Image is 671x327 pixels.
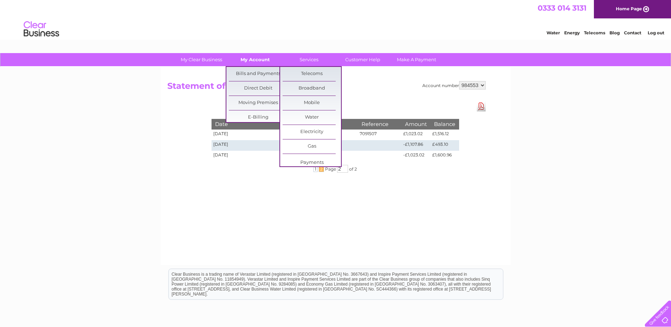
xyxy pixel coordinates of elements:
a: Bills and Payments [229,67,287,81]
a: Gas [283,139,341,154]
td: £1,023.02 [401,130,430,140]
td: -£1,107.86 [401,140,430,151]
a: Payments [283,156,341,170]
a: Log out [648,30,664,35]
div: Clear Business is a trading name of Verastar Limited (registered in [GEOGRAPHIC_DATA] No. 3667643... [169,4,503,34]
th: Amount [401,119,430,129]
a: Broadband [283,81,341,96]
div: Account number [422,81,486,90]
a: Telecoms [283,67,341,81]
a: Contact [624,30,641,35]
a: Make A Payment [387,53,446,66]
th: Date [212,119,282,129]
th: Balance [430,119,459,129]
a: Moving Premises [229,96,287,110]
a: Electricity [283,125,341,139]
span: 2 [354,166,357,172]
a: Water [283,110,341,125]
td: [DATE] [212,130,282,140]
td: £493.10 [430,140,459,151]
a: 0333 014 3131 [538,4,586,12]
td: [DATE] [212,140,282,151]
a: Energy [564,30,580,35]
td: £1,516.12 [430,130,459,140]
td: -£1,023.02 [401,151,430,161]
span: 1 [313,166,318,172]
a: My Account [226,53,284,66]
span: 2 [319,166,324,172]
td: £1,600.96 [430,151,459,161]
td: [DATE] [212,151,282,161]
th: Reference [358,119,402,129]
img: logo.png [23,18,59,40]
td: 7091507 [358,130,402,140]
a: Customer Help [334,53,392,66]
a: Direct Debit [229,81,287,96]
a: Services [280,53,338,66]
a: Mobile [283,96,341,110]
h2: Statement of Accounts [167,81,486,94]
span: Page [325,166,336,172]
a: Water [546,30,560,35]
a: E-Billing [229,110,287,125]
a: Telecoms [584,30,605,35]
span: of [349,166,353,172]
a: Blog [609,30,620,35]
a: My Clear Business [172,53,231,66]
a: Download Pdf [477,101,486,111]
